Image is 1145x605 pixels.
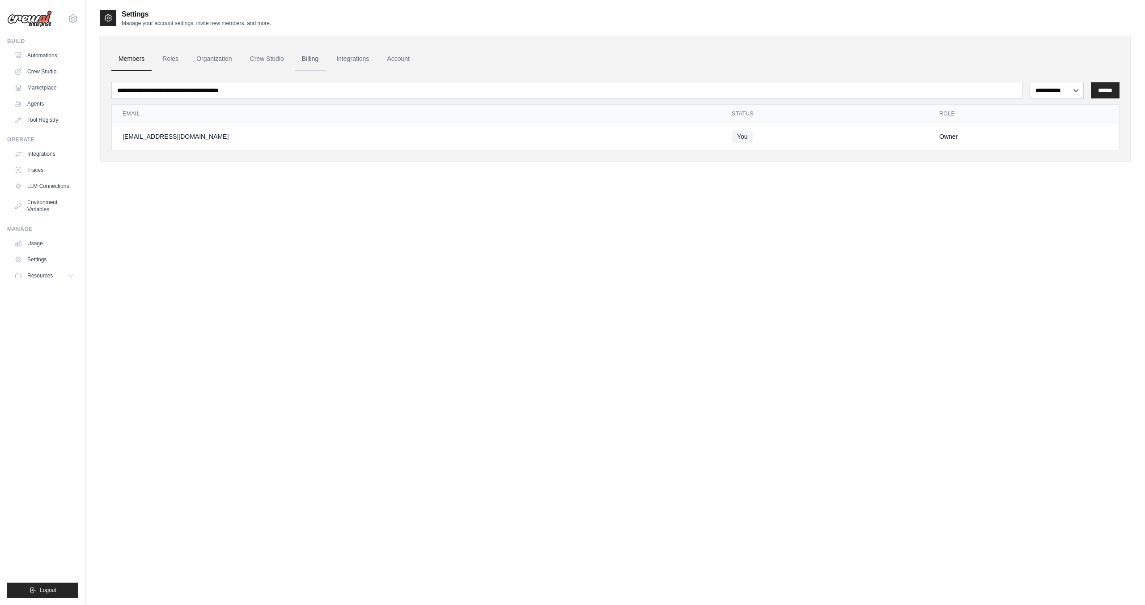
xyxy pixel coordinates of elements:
a: Organization [189,47,239,71]
h2: Settings [122,9,271,20]
p: Manage your account settings, invite new members, and more. [122,20,271,27]
th: Role [929,105,1119,123]
div: [EMAIL_ADDRESS][DOMAIN_NAME] [123,132,710,141]
div: Operate [7,136,78,143]
a: Billing [295,47,326,71]
a: Roles [155,47,186,71]
div: Manage [7,226,78,233]
a: Crew Studio [11,64,78,79]
a: Account [380,47,417,71]
th: Status [721,105,929,123]
a: Crew Studio [243,47,291,71]
a: Environment Variables [11,195,78,217]
button: Resources [11,268,78,283]
div: Owner [939,132,1108,141]
div: Build [7,38,78,45]
a: Settings [11,252,78,267]
span: Resources [27,272,53,279]
img: Logo [7,10,52,27]
span: Logout [40,587,56,594]
button: Logout [7,583,78,598]
a: Agents [11,97,78,111]
a: Usage [11,236,78,251]
a: Marketplace [11,81,78,95]
a: Integrations [11,147,78,161]
a: Members [111,47,152,71]
a: Traces [11,163,78,177]
a: Tool Registry [11,113,78,127]
a: Integrations [329,47,376,71]
a: Automations [11,48,78,63]
span: You [732,130,753,143]
a: LLM Connections [11,179,78,193]
th: Email [112,105,721,123]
